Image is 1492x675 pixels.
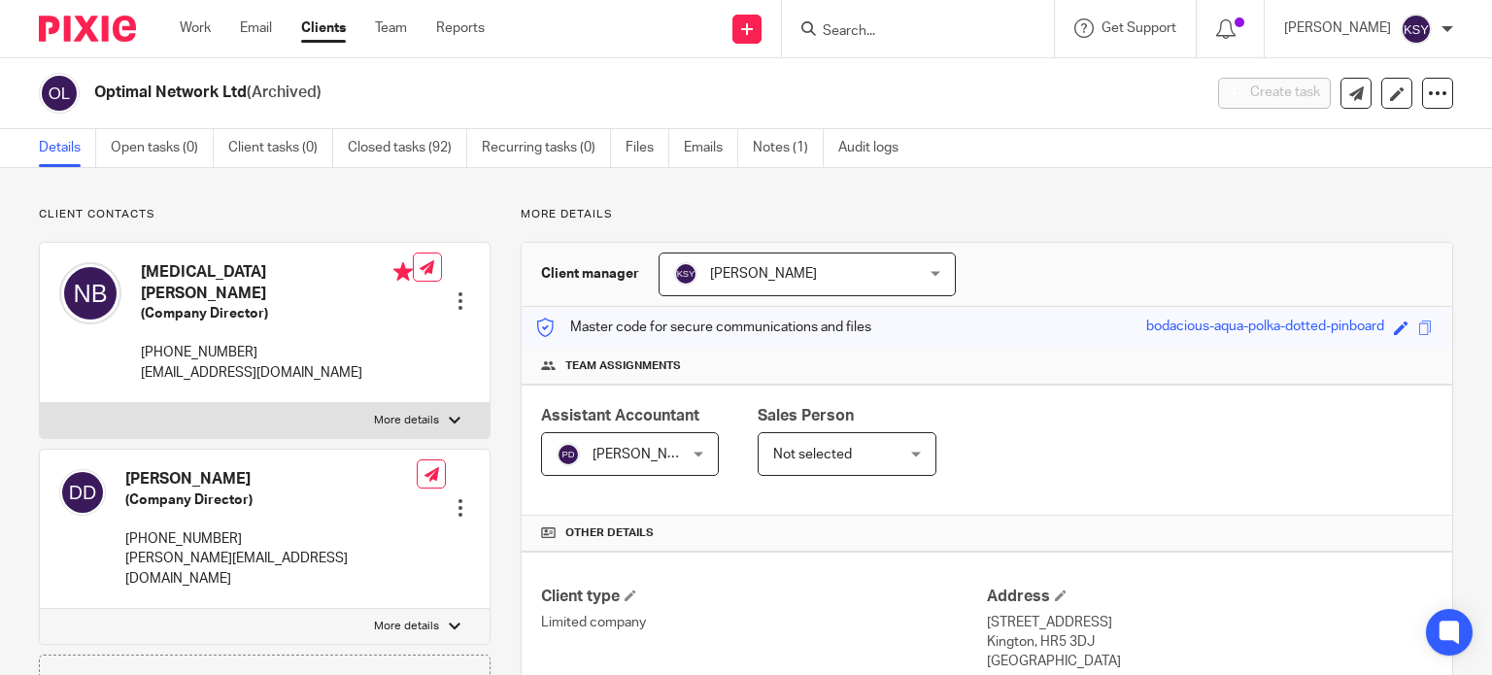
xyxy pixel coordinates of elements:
button: Create task [1218,78,1331,109]
h5: (Company Director) [141,304,413,323]
h4: [MEDICAL_DATA][PERSON_NAME] [141,262,413,304]
span: (Archived) [247,84,322,100]
a: Team [375,18,407,38]
span: Team assignments [565,358,681,374]
span: [PERSON_NAME] [710,267,817,281]
h5: (Company Director) [125,490,417,510]
img: svg%3E [59,262,121,324]
div: bodacious-aqua-polka-dotted-pinboard [1146,317,1384,339]
h2: Optimal Network Ltd [94,83,970,103]
h4: [PERSON_NAME] [125,469,417,489]
h3: Client manager [541,264,639,284]
a: Audit logs [838,129,913,167]
a: Closed tasks (92) [348,129,467,167]
p: [EMAIL_ADDRESS][DOMAIN_NAME] [141,363,413,383]
input: Search [821,23,996,41]
a: Emails [684,129,738,167]
p: [PHONE_NUMBER] [141,343,413,362]
a: Work [180,18,211,38]
img: svg%3E [39,73,80,114]
span: Get Support [1102,21,1176,35]
span: Assistant Accountant [541,408,699,423]
img: svg%3E [1401,14,1432,45]
h4: Address [987,587,1433,607]
p: [PHONE_NUMBER] [125,529,417,549]
span: [PERSON_NAME] [593,448,699,461]
p: [PERSON_NAME][EMAIL_ADDRESS][DOMAIN_NAME] [125,549,417,589]
a: Notes (1) [753,129,824,167]
p: Kington, HR5 3DJ [987,632,1433,652]
p: [PERSON_NAME] [1284,18,1391,38]
img: Pixie [39,16,136,42]
p: Master code for secure communications and files [536,318,871,337]
a: Open tasks (0) [111,129,214,167]
a: Files [626,129,669,167]
p: More details [374,619,439,634]
a: Email [240,18,272,38]
p: More details [521,207,1453,222]
p: Client contacts [39,207,491,222]
img: svg%3E [557,443,580,466]
span: Not selected [773,448,852,461]
p: [GEOGRAPHIC_DATA] [987,652,1433,671]
a: Recurring tasks (0) [482,129,611,167]
a: Reports [436,18,485,38]
p: Limited company [541,613,987,632]
i: Primary [393,262,413,282]
span: Other details [565,525,654,541]
p: [STREET_ADDRESS] [987,613,1433,632]
span: Sales Person [758,408,854,423]
a: Clients [301,18,346,38]
p: More details [374,413,439,428]
img: svg%3E [674,262,697,286]
a: Client tasks (0) [228,129,333,167]
h4: Client type [541,587,987,607]
img: svg%3E [59,469,106,516]
a: Details [39,129,96,167]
